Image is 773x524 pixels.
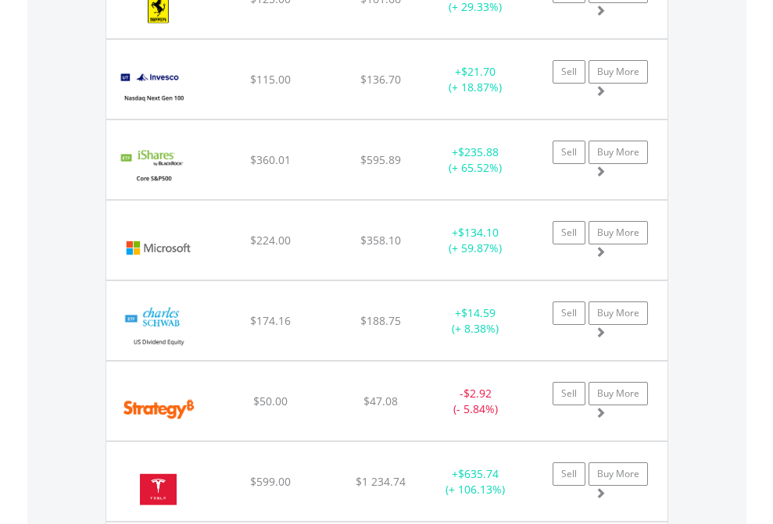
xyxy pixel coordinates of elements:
[553,221,585,244] a: Sell
[114,462,202,517] img: EQU.US.TSLA.png
[458,466,499,481] span: $635.74
[114,381,204,437] img: EQU.US.MSTR.png
[461,305,496,320] span: $14.59
[427,64,524,95] div: + (+ 18.87%)
[427,305,524,337] div: + (+ 8.38%)
[250,152,291,167] span: $360.01
[589,141,648,164] a: Buy More
[427,386,524,417] div: - (- 5.84%)
[114,140,193,195] img: EQU.US.IVV.png
[250,313,291,328] span: $174.16
[250,474,291,489] span: $599.00
[589,462,648,486] a: Buy More
[114,301,204,356] img: EQU.US.SCHD.png
[458,144,499,159] span: $235.88
[360,72,401,87] span: $136.70
[553,301,585,325] a: Sell
[589,60,648,84] a: Buy More
[589,221,648,244] a: Buy More
[553,60,585,84] a: Sell
[589,382,648,405] a: Buy More
[589,301,648,325] a: Buy More
[250,233,291,248] span: $224.00
[360,152,401,167] span: $595.89
[553,141,585,164] a: Sell
[250,72,291,87] span: $115.00
[356,474,406,489] span: $1 234.74
[427,225,524,256] div: + (+ 59.87%)
[360,233,401,248] span: $358.10
[253,394,288,408] span: $50.00
[363,394,398,408] span: $47.08
[553,382,585,405] a: Sell
[458,225,499,240] span: $134.10
[427,144,524,176] div: + (+ 65.52%)
[461,64,496,79] span: $21.70
[463,386,492,401] span: $2.92
[553,462,585,486] a: Sell
[427,466,524,497] div: + (+ 106.13%)
[360,313,401,328] span: $188.75
[114,59,193,115] img: EQU.US.QQQJ.png
[114,220,202,276] img: EQU.US.MSFT.png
